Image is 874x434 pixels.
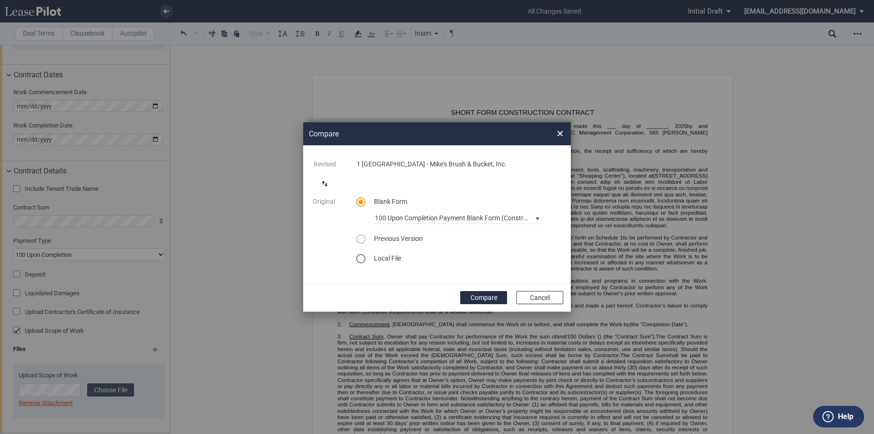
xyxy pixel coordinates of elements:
[356,197,363,207] md-radio-button: select blank lease
[374,210,543,224] md-select: blank lease: 100 Upon Completion Payment Blank Form (Construction Contract)
[374,254,401,262] span: Local File
[357,160,507,168] span: 1 [GEOGRAPHIC_DATA] - Mike's Brush & Bucket, Inc.
[315,174,334,193] button: switch comparison direction
[374,235,423,242] span: Previous Version
[557,126,563,141] span: ×
[374,198,407,205] span: Blank Form
[356,254,363,263] md-radio-button: select word doc
[356,234,363,244] md-radio-button: select previous version
[375,214,571,222] div: 100 Upon Completion Payment Blank Form (Construction Contract)
[309,129,521,139] h2: Compare
[314,160,336,168] span: Revised
[313,198,335,205] span: Original
[303,122,571,311] md-dialog: Compare × ...
[838,411,853,423] label: Help
[516,291,563,304] button: Cancel
[460,291,507,304] button: Compare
